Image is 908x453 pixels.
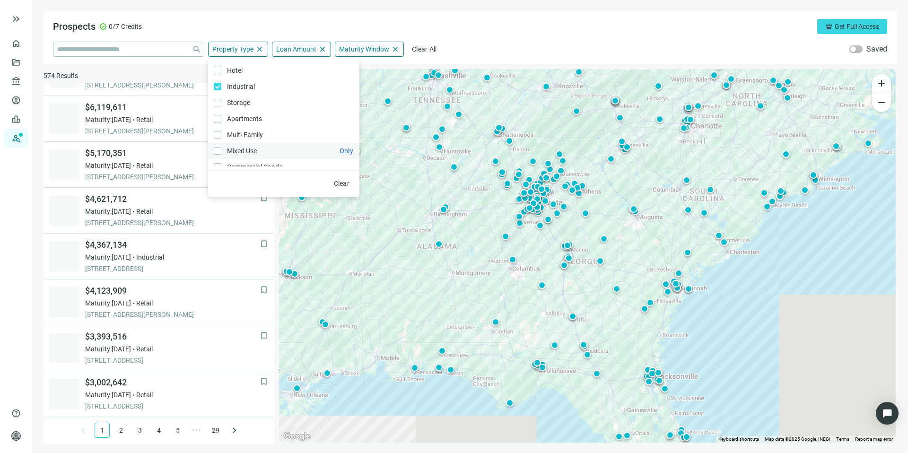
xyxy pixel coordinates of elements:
[10,13,22,25] button: keyboard_double_arrow_right
[136,344,153,354] span: Retail
[85,80,260,90] span: [STREET_ADDRESS][PERSON_NAME]
[221,130,267,140] span: Multi-Family
[44,234,274,279] a: bookmark$4,367,134Maturity:[DATE]Industrial[STREET_ADDRESS]
[121,22,142,31] span: Credits
[171,423,185,437] a: 5
[85,356,260,365] span: [STREET_ADDRESS]
[876,78,887,89] span: add
[113,423,129,438] li: 2
[835,23,879,30] span: Get Full Access
[136,115,153,124] span: Retail
[333,143,359,159] button: Mixed Use
[132,423,148,438] li: 3
[44,325,274,371] a: bookmark$3,393,516Maturity:[DATE]Retail[STREET_ADDRESS]
[876,402,899,425] div: Open Intercom Messenger
[212,45,253,53] span: Property Type
[95,423,110,438] li: 1
[53,21,96,32] span: Prospects
[836,436,849,442] a: Terms (opens in new tab)
[281,430,313,443] img: Google
[44,142,274,188] a: bookmark$5,170,351Maturity:[DATE]Retail[STREET_ADDRESS][PERSON_NAME]
[221,146,261,156] span: Mixed Use
[11,431,21,441] span: person
[318,45,327,53] span: close
[44,71,78,80] span: 574 Results
[276,45,316,53] span: Loan Amount
[85,377,260,388] span: $3,002,642
[866,44,887,54] label: Saved
[259,193,269,203] button: bookmark
[44,279,274,325] a: bookmark$4,123,909Maturity:[DATE]Retail[STREET_ADDRESS][PERSON_NAME]
[170,423,185,438] li: 5
[189,423,204,438] span: •••
[85,193,260,205] span: $4,621,712
[44,96,274,142] a: bookmark$6,119,611Maturity:[DATE]Retail[STREET_ADDRESS][PERSON_NAME]
[76,423,91,438] li: Previous Page
[334,180,350,187] span: Clear
[408,42,441,57] button: Clear All
[221,97,254,108] span: Storage
[85,218,260,227] span: [STREET_ADDRESS][PERSON_NAME]
[227,423,242,438] li: Next Page
[255,45,264,53] span: close
[136,207,153,216] span: Retail
[259,377,269,386] button: bookmark
[85,331,260,342] span: $3,393,516
[76,423,91,438] button: keyboard_arrow_left
[85,264,260,273] span: [STREET_ADDRESS]
[85,390,131,400] span: Maturity: [DATE]
[189,423,204,438] li: Next 5 Pages
[114,423,128,437] a: 2
[85,161,131,170] span: Maturity: [DATE]
[259,285,269,295] button: bookmark
[85,298,131,308] span: Maturity: [DATE]
[136,390,153,400] span: Retail
[85,253,131,262] span: Maturity: [DATE]
[136,298,153,308] span: Retail
[221,113,266,124] span: Apartments
[85,239,260,251] span: $4,367,134
[259,331,269,340] button: bookmark
[229,425,240,436] span: keyboard_arrow_right
[152,423,166,437] a: 4
[339,45,389,53] span: Maturity Window
[259,239,269,249] button: bookmark
[718,436,759,443] button: Keyboard shortcuts
[85,207,131,216] span: Maturity: [DATE]
[281,430,313,443] a: Open this area in Google Maps (opens a new window)
[876,97,887,108] span: remove
[817,19,887,34] button: crownGet Full Access
[44,188,274,234] a: bookmark$4,621,712Maturity:[DATE]Retail[STREET_ADDRESS][PERSON_NAME]
[44,371,274,417] a: bookmark$3,002,642Maturity:[DATE]Retail[STREET_ADDRESS]
[85,285,260,296] span: $4,123,909
[85,126,260,136] span: [STREET_ADDRESS][PERSON_NAME]
[109,22,119,31] span: 0/7
[855,436,893,442] a: Report a map error
[765,436,830,442] span: Map data ©2025 Google, INEGI
[85,344,131,354] span: Maturity: [DATE]
[136,161,153,170] span: Retail
[85,148,260,159] span: $5,170,351
[151,423,166,438] li: 4
[85,172,260,182] span: [STREET_ADDRESS][PERSON_NAME]
[85,115,131,124] span: Maturity: [DATE]
[133,423,147,437] a: 3
[209,423,223,437] a: 29
[208,423,223,438] li: 29
[221,81,259,92] span: Industrial
[330,176,354,191] button: Clear
[11,77,18,86] span: account_balance
[825,23,833,30] span: crown
[227,423,242,438] button: keyboard_arrow_right
[99,23,107,30] span: check_circle
[221,162,287,172] span: Commercial Condo
[11,409,21,418] span: help
[221,65,246,76] span: Hotel
[136,253,164,262] span: Industrial
[391,45,400,53] span: close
